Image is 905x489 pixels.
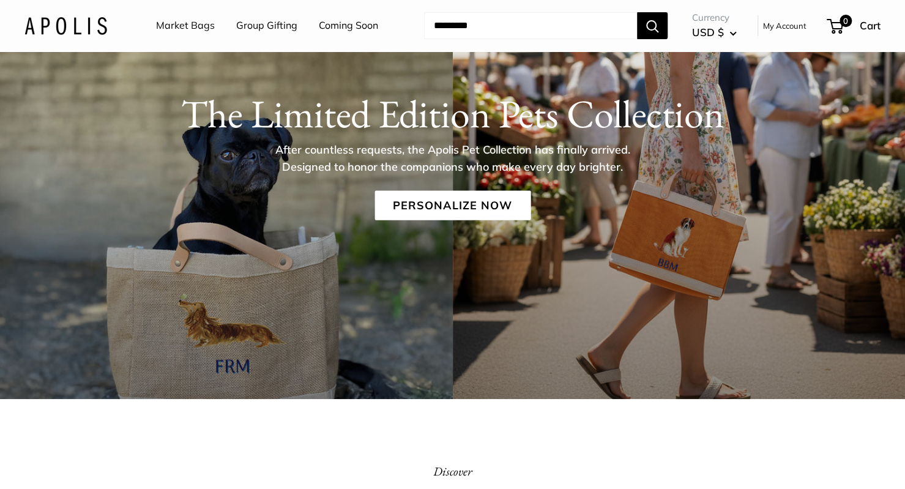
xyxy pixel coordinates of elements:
span: Currency [692,9,737,26]
a: Personalize Now [374,190,531,220]
span: USD $ [692,26,724,39]
a: Market Bags [156,17,215,35]
a: Coming Soon [319,17,378,35]
p: After countless requests, the Apolis Pet Collection has finally arrived. Designed to honor the co... [254,141,652,175]
a: My Account [763,18,806,33]
input: Search... [424,12,637,39]
p: Discover [239,460,667,482]
span: 0 [840,15,852,27]
span: Cart [860,19,881,32]
button: Search [637,12,668,39]
button: USD $ [692,23,737,42]
img: Apolis [24,17,107,34]
a: 0 Cart [828,16,881,35]
h1: The Limited Edition Pets Collection [24,90,881,136]
a: Group Gifting [236,17,297,35]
